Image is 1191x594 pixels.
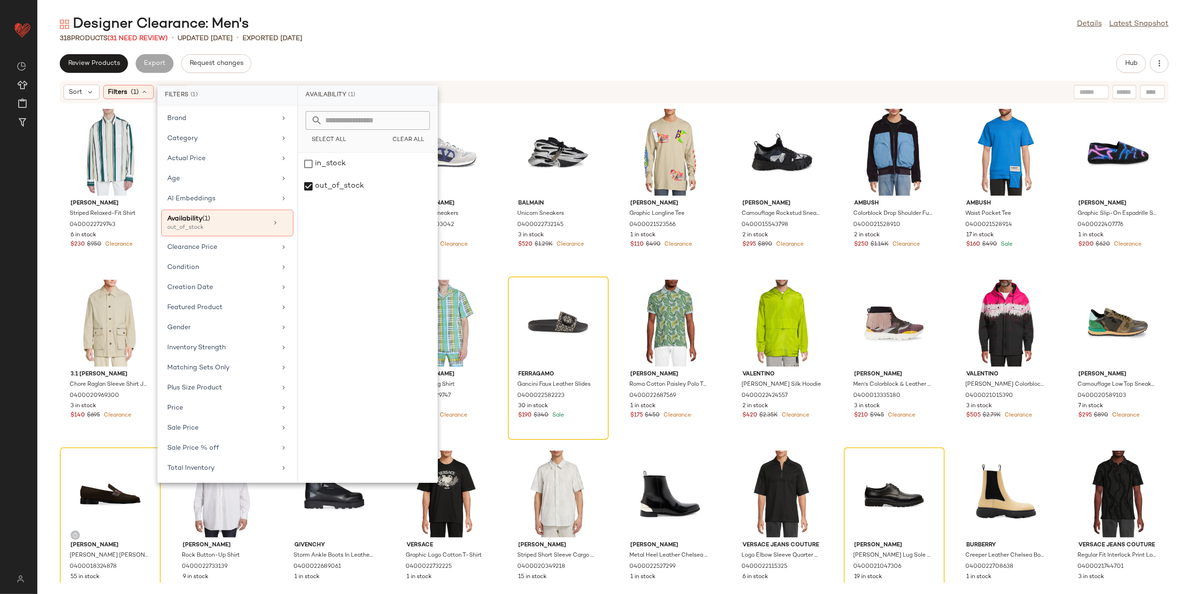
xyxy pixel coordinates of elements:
[854,392,901,400] span: 0400013335180
[70,563,117,571] span: 0400018324878
[518,563,566,571] span: 0400020349218
[959,451,1053,537] img: 0400022708638_CUSTARD
[518,210,564,218] span: Unicorn Sneakers
[742,231,768,240] span: 2 in stock
[202,215,210,222] span: (1)
[71,402,96,410] span: 3 in stock
[854,552,933,560] span: [PERSON_NAME] Lug Sole Derby Shoes
[630,240,644,249] span: $110
[294,541,374,550] span: Givenchy
[511,280,606,367] img: 0400022582223_BEIGEKHAKI
[1078,240,1094,249] span: $200
[518,552,597,560] span: Striped Short Sleeve Cargo Shirt
[407,199,486,208] span: [PERSON_NAME]
[1078,582,1091,591] span: $112
[87,582,100,591] span: $695
[855,411,869,420] span: $210
[629,381,709,389] span: Roma Cotton Paisley Polo T-Shirt
[157,85,297,106] div: Filters
[742,221,788,229] span: 0400015543798
[965,563,1013,571] span: 0400022708638
[623,280,717,367] img: 0400022687569_BLUEMULTI
[71,370,150,379] span: 3.1 [PERSON_NAME]
[69,87,82,97] span: Sort
[1078,411,1092,420] span: $295
[742,402,768,410] span: 2 in stock
[167,214,268,224] div: Availability
[742,210,821,218] span: Camouflage Rockstud Sneakers
[534,411,549,420] span: $340
[1109,19,1169,30] a: Latest Snapshot
[60,54,128,73] button: Review Products
[1077,19,1102,30] a: Details
[645,411,660,420] span: $450
[167,194,276,204] div: AI Embeddings
[70,392,119,400] span: 0400020969300
[855,240,869,249] span: $250
[293,563,341,571] span: 0400022689061
[1094,411,1108,420] span: $890
[1077,221,1123,229] span: 0400022407776
[392,137,424,143] span: Clear All
[1078,541,1158,550] span: Versace Jeans Couture
[757,582,771,591] span: $395
[70,552,149,560] span: [PERSON_NAME] [PERSON_NAME]
[167,363,276,373] div: Matching Sets Only
[406,563,452,571] span: 0400022732225
[742,573,768,581] span: 6 in stock
[1071,280,1165,367] img: 0400020589103_ARMYGREEN
[183,573,208,581] span: 9 in stock
[519,411,532,420] span: $190
[167,134,276,143] div: Category
[735,109,829,196] img: 0400015543798_NERO
[742,541,822,550] span: Versace Jeans Couture
[87,240,101,249] span: $950
[167,463,276,473] div: Total Inventory
[1077,392,1126,400] span: 0400020589103
[759,411,778,420] span: $2.35K
[742,392,788,400] span: 0400022424557
[646,240,661,249] span: $490
[758,240,772,249] span: $890
[966,573,991,581] span: 1 in stock
[966,411,981,420] span: $505
[847,451,941,537] img: 0400021047306
[191,91,198,99] span: (1)
[1077,381,1157,389] span: Camouflage Low Top Sneakers
[519,370,598,379] span: Ferragamo
[407,582,421,591] span: $390
[17,62,26,71] img: svg%3e
[519,231,544,240] span: 3 in stock
[965,210,1011,218] span: Waist Pocket Tee
[742,563,787,571] span: 0400022115325
[438,412,467,418] span: Clearance
[71,541,150,550] span: [PERSON_NAME]
[131,87,139,97] span: (1)
[519,402,549,410] span: 30 in stock
[959,280,1053,367] img: 0400021015390
[167,323,276,332] div: Gender
[983,411,1001,420] span: $2.79K
[855,573,883,581] span: 19 in stock
[855,582,870,591] span: $100
[662,412,691,418] span: Clearance
[1077,552,1157,560] span: Regular Fit Interlock Print Logo Polo
[103,241,133,247] span: Clearance
[847,109,941,196] img: 0400021528910_BLACK
[511,451,606,537] img: 0400020349218_WHITE
[311,137,346,143] span: Select All
[1071,451,1165,537] img: 0400021744701_BLACK
[519,582,529,591] span: $65
[242,34,302,43] p: Exported [DATE]
[511,109,606,196] img: 0400022732145_BLACKSILVER
[348,91,356,99] span: (1)
[735,280,829,367] img: 0400022424557_LIME
[167,403,276,413] div: Price
[1077,210,1157,218] span: Graphic Slip-On Espadrille Sneakers
[965,221,1012,229] span: 0400021528914
[171,33,174,44] span: •
[984,582,1002,591] span: $1.29K
[519,240,533,249] span: $520
[60,20,69,29] img: svg%3e
[386,134,430,147] button: Clear All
